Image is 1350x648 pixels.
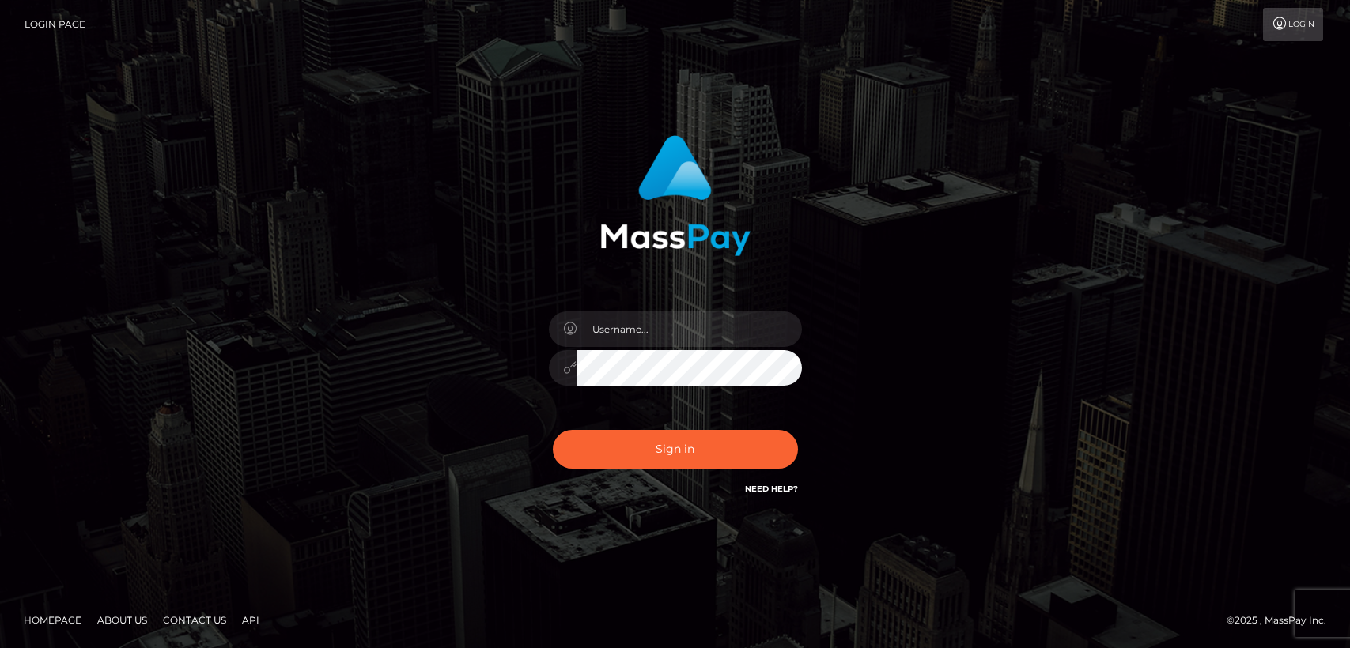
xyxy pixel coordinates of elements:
img: MassPay Login [600,135,751,256]
a: Contact Us [157,608,233,632]
a: Login [1263,8,1323,41]
a: Need Help? [745,484,798,494]
a: API [236,608,266,632]
a: Homepage [17,608,88,632]
input: Username... [577,311,802,347]
div: © 2025 , MassPay Inc. [1227,612,1338,629]
a: About Us [91,608,153,632]
button: Sign in [553,430,798,469]
a: Login Page [25,8,85,41]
